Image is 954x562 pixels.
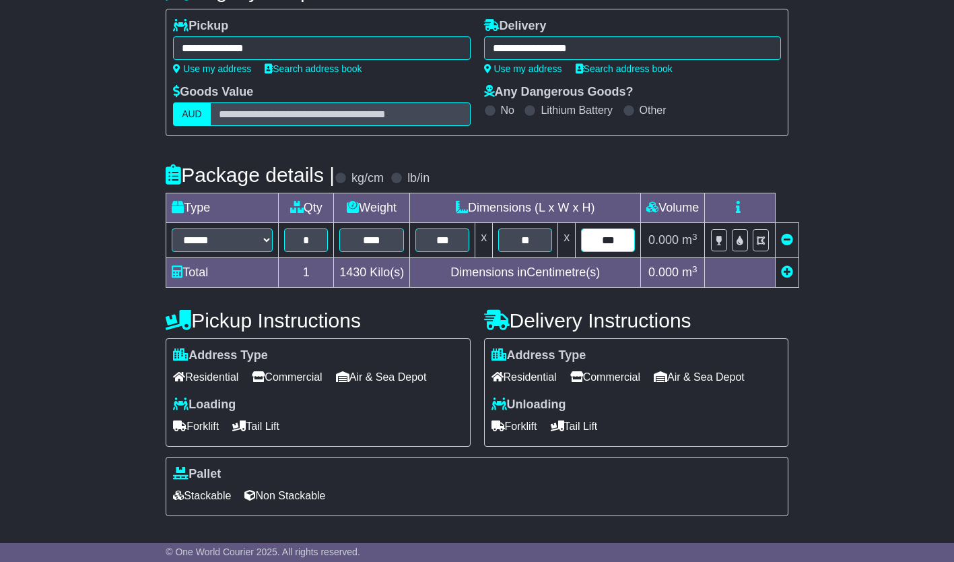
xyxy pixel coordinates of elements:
[173,485,231,506] span: Stackable
[484,63,562,74] a: Use my address
[173,398,236,412] label: Loading
[484,19,547,34] label: Delivery
[541,104,613,117] label: Lithium Battery
[173,102,211,126] label: AUD
[648,233,679,247] span: 0.000
[252,367,322,387] span: Commercial
[558,223,576,258] td: x
[641,193,705,223] td: Volume
[173,85,253,100] label: Goods Value
[166,309,470,332] h4: Pickup Instructions
[491,348,586,363] label: Address Type
[334,258,410,288] td: Kilo(s)
[173,367,238,387] span: Residential
[279,258,334,288] td: 1
[279,193,334,223] td: Qty
[491,416,537,437] span: Forklift
[166,193,279,223] td: Type
[640,104,667,117] label: Other
[491,367,557,387] span: Residential
[166,547,360,557] span: © One World Courier 2025. All rights reserved.
[654,367,745,387] span: Air & Sea Depot
[334,193,410,223] td: Weight
[407,171,430,186] label: lb/in
[551,416,598,437] span: Tail Lift
[570,367,640,387] span: Commercial
[484,85,634,100] label: Any Dangerous Goods?
[244,485,325,506] span: Non Stackable
[232,416,279,437] span: Tail Lift
[682,266,697,279] span: m
[351,171,384,186] label: kg/cm
[173,467,221,482] label: Pallet
[410,193,641,223] td: Dimensions (L x W x H)
[173,416,219,437] span: Forklift
[781,266,793,279] a: Add new item
[692,232,697,242] sup: 3
[265,63,362,74] a: Search address book
[475,223,493,258] td: x
[336,367,427,387] span: Air & Sea Depot
[339,266,366,279] span: 1430
[484,309,788,332] h4: Delivery Instructions
[692,264,697,274] sup: 3
[576,63,673,74] a: Search address book
[781,233,793,247] a: Remove this item
[491,398,566,412] label: Unloading
[501,104,514,117] label: No
[173,63,251,74] a: Use my address
[173,19,228,34] label: Pickup
[648,266,679,279] span: 0.000
[173,348,268,363] label: Address Type
[682,233,697,247] span: m
[410,258,641,288] td: Dimensions in Centimetre(s)
[166,258,279,288] td: Total
[166,164,335,186] h4: Package details |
